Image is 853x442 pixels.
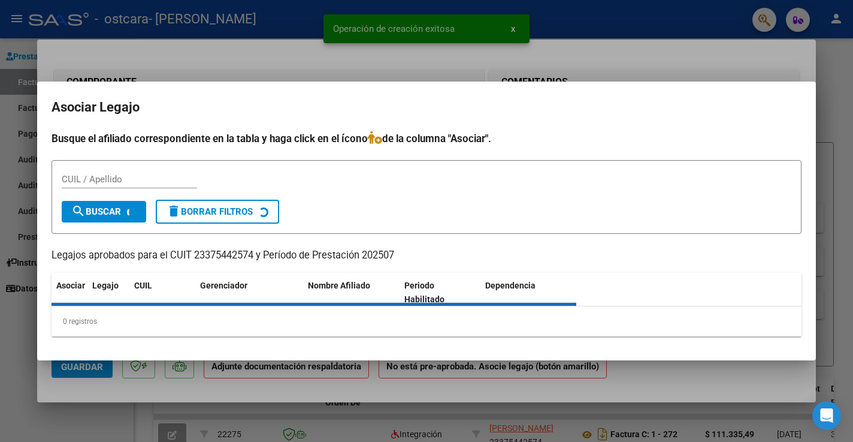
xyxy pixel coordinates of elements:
p: Legajos aprobados para el CUIT 23375442574 y Período de Prestación 202507 [52,248,801,263]
datatable-header-cell: Dependencia [480,273,577,312]
datatable-header-cell: Periodo Habilitado [400,273,480,312]
span: Legajo [92,281,119,290]
button: Borrar Filtros [156,200,279,224]
h4: Busque el afiliado correspondiente en la tabla y haga click en el ícono de la columna "Asociar". [52,131,801,146]
datatable-header-cell: Legajo [87,273,129,312]
h2: Asociar Legajo [52,96,801,119]
div: Open Intercom Messenger [812,401,841,430]
span: Periodo Habilitado [404,281,444,304]
mat-icon: search [71,204,86,218]
div: 0 registros [52,306,801,336]
span: Borrar Filtros [167,206,253,217]
span: Nombre Afiliado [308,281,370,290]
datatable-header-cell: CUIL [129,273,195,312]
span: Gerenciador [200,281,247,290]
datatable-header-cell: Nombre Afiliado [303,273,400,312]
datatable-header-cell: Asociar [52,273,87,312]
button: Buscar [62,201,146,222]
span: Dependencia [485,281,536,290]
span: CUIL [134,281,152,290]
datatable-header-cell: Gerenciador [195,273,303,312]
span: Asociar [56,281,85,290]
mat-icon: delete [167,204,181,218]
span: Buscar [71,206,121,217]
